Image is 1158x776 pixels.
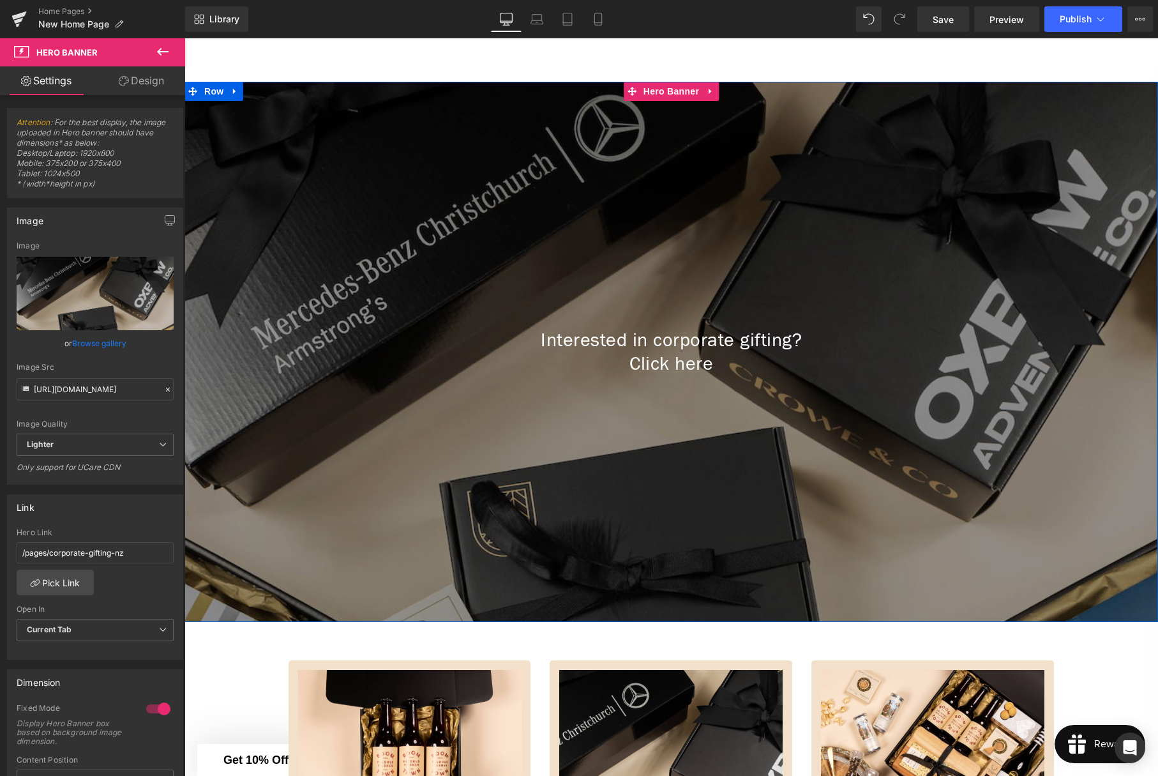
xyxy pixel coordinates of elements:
[552,6,583,32] a: Tablet
[518,43,534,63] a: Expand / Collapse
[17,495,34,513] div: Link
[17,542,174,563] input: https://your-shop.myshopify.com
[38,6,185,17] a: Home Pages
[17,208,43,226] div: Image
[933,13,954,26] span: Save
[17,118,174,197] span: : For the best display, the image uploaded in Hero banner should have dimensions* as below: Deskt...
[17,43,42,63] span: Row
[17,337,174,350] div: or
[27,439,54,449] b: Lighter
[1115,733,1145,763] div: Open Intercom Messenger
[17,528,174,537] div: Hero Link
[1044,6,1122,32] button: Publish
[95,66,188,95] a: Design
[17,241,174,250] div: Image
[1060,14,1092,24] span: Publish
[887,6,912,32] button: Redo
[36,47,98,57] span: Hero Banner
[17,378,174,400] input: Link
[17,420,174,429] div: Image Quality
[17,570,94,595] a: Pick Link
[17,363,174,372] div: Image Src
[72,332,126,354] a: Browse gallery
[17,462,174,481] div: Only support for UCare CDN
[522,6,552,32] a: Laptop
[974,6,1039,32] a: Preview
[456,43,518,63] span: Hero Banner
[17,605,174,614] div: Open In
[17,719,132,746] div: Display Hero Banner box based on background image dimension.
[583,6,613,32] a: Mobile
[38,19,109,29] span: New Home Page
[17,703,133,717] div: Fixed Mode
[17,118,50,127] a: Attention
[27,625,72,634] b: Current Tab
[42,43,59,63] a: Expand / Collapse
[17,670,61,688] div: Dimension
[209,13,239,25] span: Library
[491,6,522,32] a: Desktop
[1127,6,1153,32] button: More
[185,6,248,32] a: New Library
[856,6,882,32] button: Undo
[870,687,961,725] iframe: Button to open loyalty program pop-up
[989,13,1024,26] span: Preview
[17,756,174,765] div: Content Position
